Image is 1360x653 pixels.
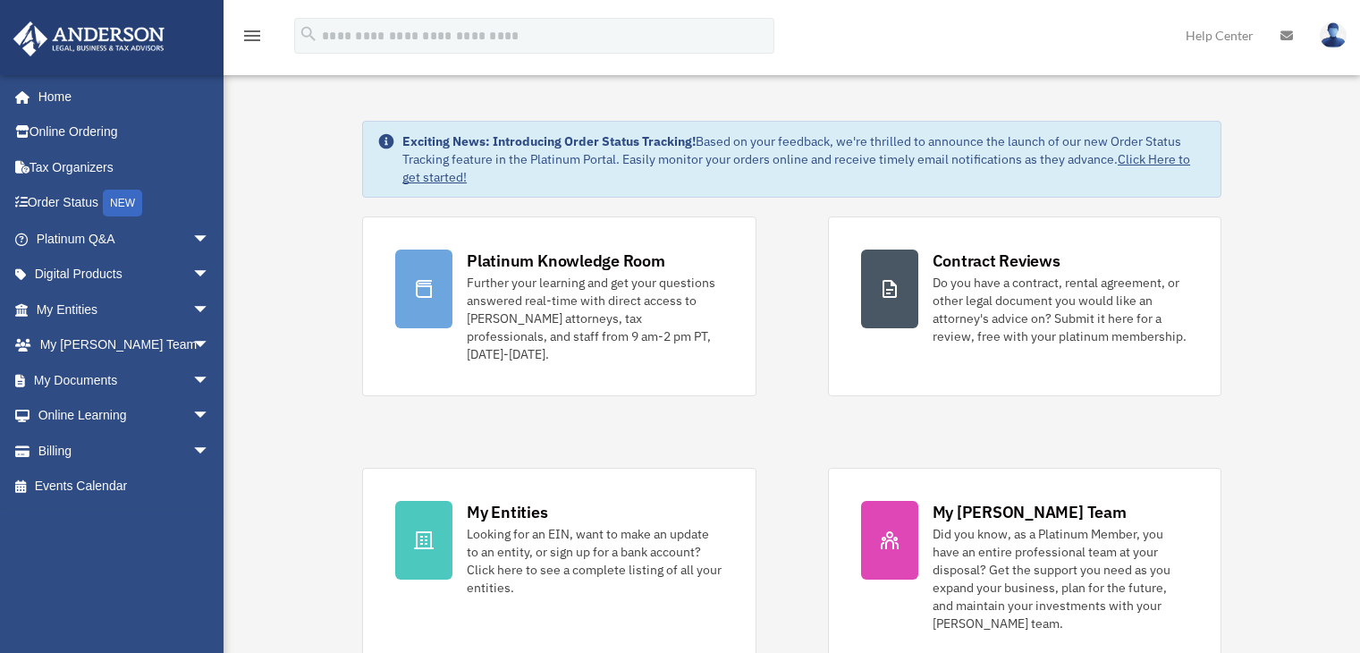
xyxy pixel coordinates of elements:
i: menu [241,25,263,47]
a: Online Ordering [13,114,237,150]
img: User Pic [1320,22,1347,48]
span: arrow_drop_down [192,221,228,258]
a: menu [241,31,263,47]
span: arrow_drop_down [192,327,228,364]
a: Contract Reviews Do you have a contract, rental agreement, or other legal document you would like... [828,216,1221,396]
span: arrow_drop_down [192,398,228,435]
a: Home [13,79,228,114]
a: My [PERSON_NAME] Teamarrow_drop_down [13,327,237,363]
div: Do you have a contract, rental agreement, or other legal document you would like an attorney's ad... [933,274,1188,345]
a: Online Learningarrow_drop_down [13,398,237,434]
div: Contract Reviews [933,250,1060,272]
a: Click Here to get started! [402,151,1190,185]
a: Platinum Knowledge Room Further your learning and get your questions answered real-time with dire... [362,216,756,396]
span: arrow_drop_down [192,257,228,293]
div: Platinum Knowledge Room [467,250,665,272]
strong: Exciting News: Introducing Order Status Tracking! [402,133,696,149]
a: Billingarrow_drop_down [13,433,237,469]
span: arrow_drop_down [192,292,228,328]
a: Order StatusNEW [13,185,237,222]
div: My [PERSON_NAME] Team [933,501,1127,523]
i: search [299,24,318,44]
span: arrow_drop_down [192,433,228,470]
div: Based on your feedback, we're thrilled to announce the launch of our new Order Status Tracking fe... [402,132,1206,186]
a: Events Calendar [13,469,237,505]
img: Anderson Advisors Platinum Portal [8,21,170,56]
div: NEW [103,190,142,216]
div: Did you know, as a Platinum Member, you have an entire professional team at your disposal? Get th... [933,525,1188,632]
span: arrow_drop_down [192,362,228,399]
a: Digital Productsarrow_drop_down [13,257,237,293]
div: My Entities [467,501,547,523]
div: Further your learning and get your questions answered real-time with direct access to [PERSON_NAM... [467,274,722,363]
a: Tax Organizers [13,149,237,185]
a: My Documentsarrow_drop_down [13,362,237,398]
a: My Entitiesarrow_drop_down [13,292,237,327]
a: Platinum Q&Aarrow_drop_down [13,221,237,257]
div: Looking for an EIN, want to make an update to an entity, or sign up for a bank account? Click her... [467,525,722,597]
